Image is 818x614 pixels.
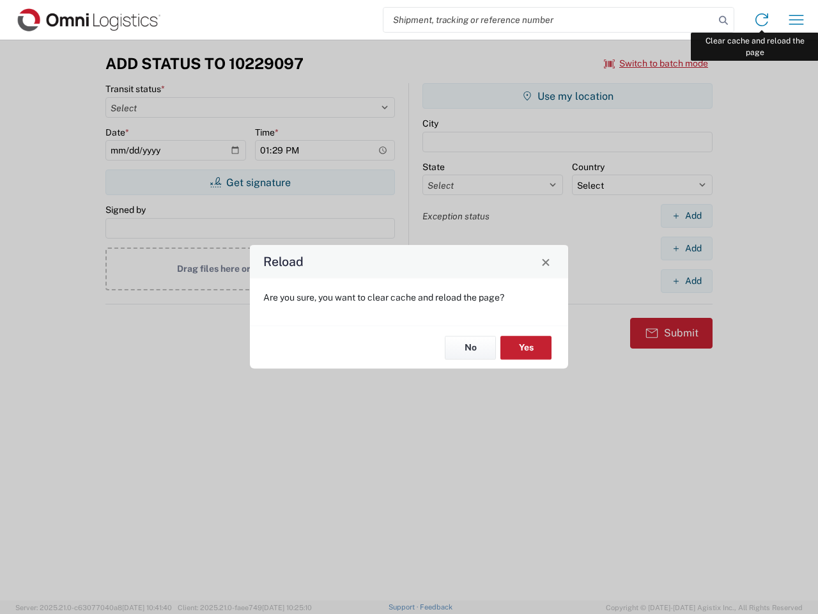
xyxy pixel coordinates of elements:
p: Are you sure, you want to clear cache and reload the page? [263,292,555,303]
button: Yes [500,336,552,359]
input: Shipment, tracking or reference number [383,8,714,32]
button: No [445,336,496,359]
h4: Reload [263,253,304,271]
button: Close [537,253,555,271]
